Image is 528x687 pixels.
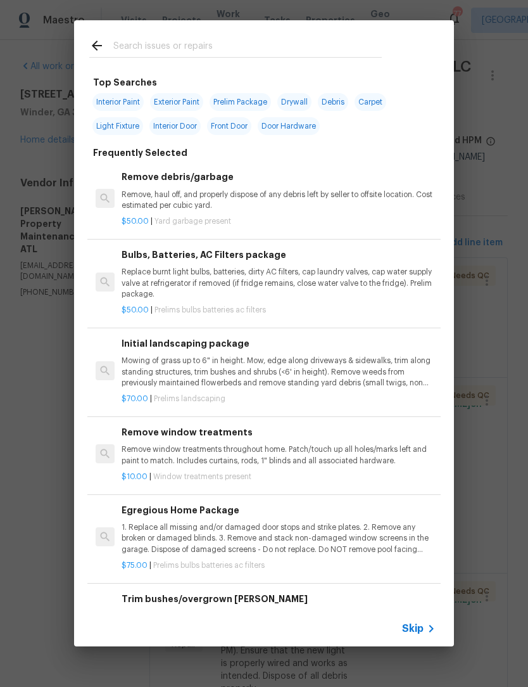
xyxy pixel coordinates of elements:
p: | [122,394,436,404]
p: Replace burnt light bulbs, batteries, dirty AC filters, cap laundry valves, cap water supply valv... [122,267,436,299]
p: Mowing of grass up to 6" in height. Mow, edge along driveways & sidewalks, trim along standing st... [122,356,436,388]
span: $50.00 [122,306,149,314]
span: Prelim Package [210,93,271,111]
p: | [122,305,436,316]
span: Exterior Paint [150,93,203,111]
p: Remove window treatments throughout home. Patch/touch up all holes/marks left and paint to match.... [122,444,436,466]
h6: Bulbs, Batteries, AC Filters package [122,248,436,262]
h6: Remove debris/garbage [122,170,436,184]
p: | [122,216,436,227]
p: Remove, haul off, and properly dispose of any debris left by seller to offsite location. Cost est... [122,189,436,211]
span: Debris [318,93,348,111]
p: 1. Replace all missing and/or damaged door stops and strike plates. 2. Remove any broken or damag... [122,522,436,555]
h6: Top Searches [93,75,157,89]
input: Search issues or repairs [113,38,382,57]
span: Window treatments present [153,473,251,480]
span: $70.00 [122,395,148,402]
span: Light Fixture [92,117,143,135]
span: Drywall [277,93,311,111]
h6: Trim bushes/overgrown [PERSON_NAME] [122,592,436,606]
span: $10.00 [122,473,148,480]
span: Door Hardware [258,117,320,135]
h6: Initial landscaping package [122,337,436,350]
span: Carpet [355,93,386,111]
span: Front Door [207,117,251,135]
span: Prelims bulbs batteries ac filters [154,306,266,314]
p: | [122,472,436,482]
h6: Frequently Selected [93,146,187,160]
span: Yard garbage present [154,217,231,225]
span: Interior Paint [92,93,144,111]
span: Skip [402,622,424,635]
span: $50.00 [122,217,149,225]
span: $75.00 [122,562,148,569]
span: Interior Door [149,117,201,135]
p: | [122,560,436,571]
span: Prelims bulbs batteries ac filters [153,562,265,569]
h6: Remove window treatments [122,425,436,439]
span: Prelims landscaping [154,395,225,402]
h6: Egregious Home Package [122,503,436,517]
